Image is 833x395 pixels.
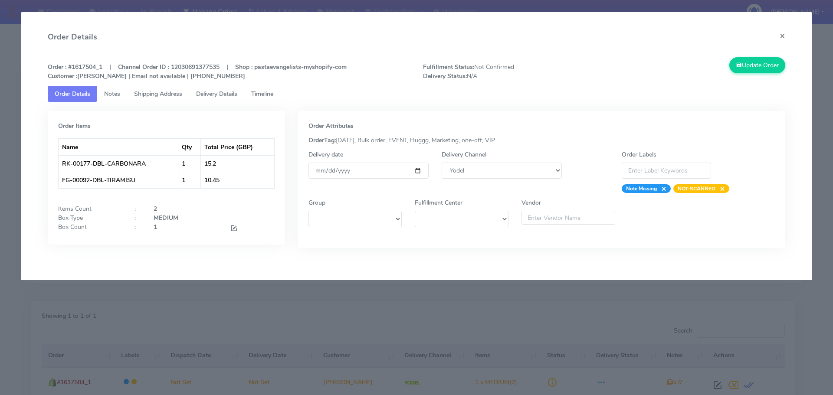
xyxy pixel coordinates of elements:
[48,72,77,80] strong: Customer :
[302,136,782,145] div: [DATE], Bulk order, EVENT, Huggg, Marketing, one-off, VIP
[154,223,157,231] strong: 1
[715,184,725,193] span: ×
[196,90,237,98] span: Delivery Details
[178,172,201,188] td: 1
[48,86,786,102] ul: Tabs
[52,222,128,234] div: Box Count
[201,139,274,155] th: Total Price (GBP)
[59,172,178,188] td: FG-00092-DBL-TIRAMISU
[55,90,90,98] span: Order Details
[622,163,711,179] input: Enter Label Keywords
[48,63,347,80] strong: Order : #1617504_1 | Channel Order ID : 12030691377535 | Shop : pastaevangelists-myshopify-com [P...
[622,150,656,159] label: Order Labels
[678,185,715,192] strong: NOT-SCANNED
[308,198,325,207] label: Group
[52,204,128,213] div: Items Count
[308,150,343,159] label: Delivery date
[521,198,541,207] label: Vendor
[773,24,792,47] button: Close
[178,155,201,172] td: 1
[154,205,157,213] strong: 2
[626,185,657,192] strong: Note Missing
[415,198,462,207] label: Fulfillment Center
[201,172,274,188] td: 10.45
[308,122,354,130] strong: Order Attributes
[423,63,474,71] strong: Fulfillment Status:
[442,150,486,159] label: Delivery Channel
[58,122,91,130] strong: Order Items
[251,90,273,98] span: Timeline
[657,184,666,193] span: ×
[154,214,178,222] strong: MEDIUM
[416,62,604,81] span: Not Confirmed N/A
[134,90,182,98] span: Shipping Address
[521,211,615,225] input: Enter Vendor Name
[59,139,178,155] th: Name
[308,136,336,144] strong: OrderTag:
[423,72,467,80] strong: Delivery Status:
[48,31,97,43] h4: Order Details
[128,204,147,213] div: :
[52,213,128,222] div: Box Type
[201,155,274,172] td: 15.2
[729,57,786,73] button: Update Order
[128,222,147,234] div: :
[128,213,147,222] div: :
[178,139,201,155] th: Qty
[59,155,178,172] td: RK-00177-DBL-CARBONARA
[104,90,120,98] span: Notes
